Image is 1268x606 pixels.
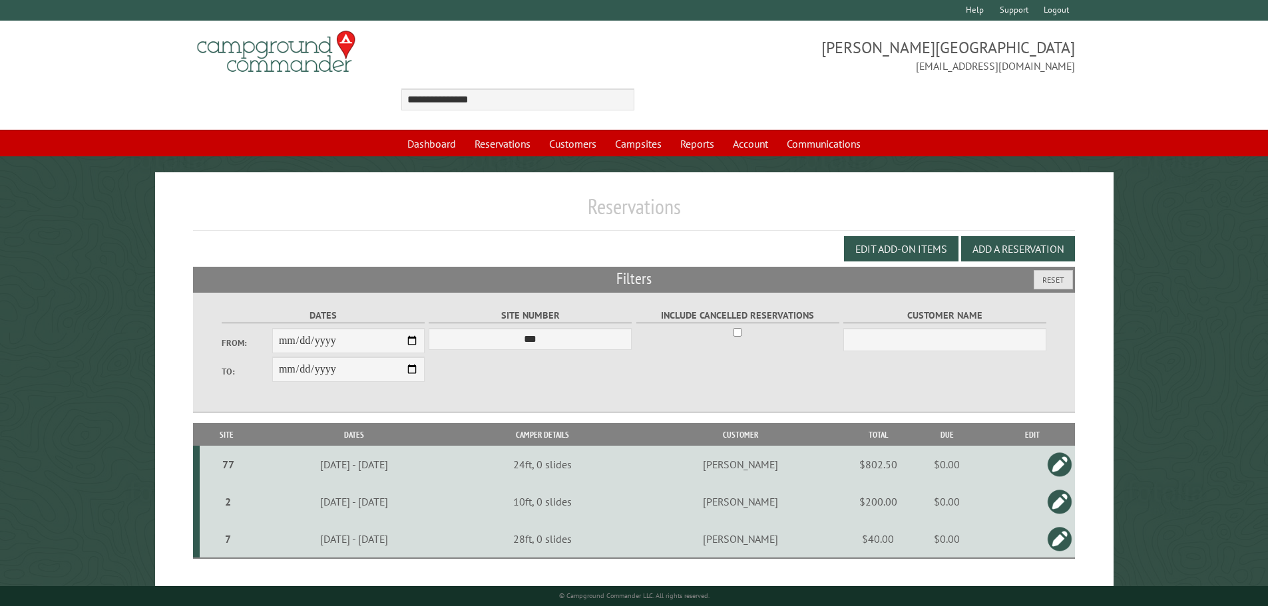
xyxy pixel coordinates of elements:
div: 77 [205,458,252,471]
button: Add a Reservation [961,236,1075,261]
a: Reservations [467,131,538,156]
a: Customers [541,131,604,156]
a: Communications [779,131,869,156]
td: $0.00 [905,446,989,483]
div: [DATE] - [DATE] [256,495,453,508]
div: 7 [205,532,252,545]
th: Camper Details [455,423,630,446]
th: Customer [630,423,851,446]
div: [DATE] - [DATE] [256,532,453,545]
th: Site [200,423,254,446]
a: Reports [672,131,722,156]
th: Total [851,423,905,446]
label: Site Number [429,308,632,323]
th: Due [905,423,989,446]
td: 28ft, 0 slides [455,520,630,558]
th: Dates [254,423,455,446]
td: [PERSON_NAME] [630,446,851,483]
label: Dates [222,308,425,323]
button: Reset [1034,270,1073,289]
label: Customer Name [843,308,1046,323]
td: $40.00 [851,520,905,558]
small: © Campground Commander LLC. All rights reserved. [559,591,710,600]
img: Campground Commander [193,26,359,78]
td: $200.00 [851,483,905,520]
th: Edit [989,423,1075,446]
td: $802.50 [851,446,905,483]
td: $0.00 [905,483,989,520]
button: Edit Add-on Items [844,236,958,261]
td: 24ft, 0 slides [455,446,630,483]
td: 10ft, 0 slides [455,483,630,520]
label: From: [222,337,272,349]
td: $0.00 [905,520,989,558]
h2: Filters [193,267,1076,292]
span: [PERSON_NAME][GEOGRAPHIC_DATA] [EMAIL_ADDRESS][DOMAIN_NAME] [634,37,1076,74]
td: [PERSON_NAME] [630,483,851,520]
h1: Reservations [193,194,1076,230]
label: To: [222,365,272,378]
td: [PERSON_NAME] [630,520,851,558]
a: Account [725,131,776,156]
label: Include Cancelled Reservations [636,308,839,323]
a: Campsites [607,131,670,156]
div: 2 [205,495,252,508]
a: Dashboard [399,131,464,156]
div: [DATE] - [DATE] [256,458,453,471]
